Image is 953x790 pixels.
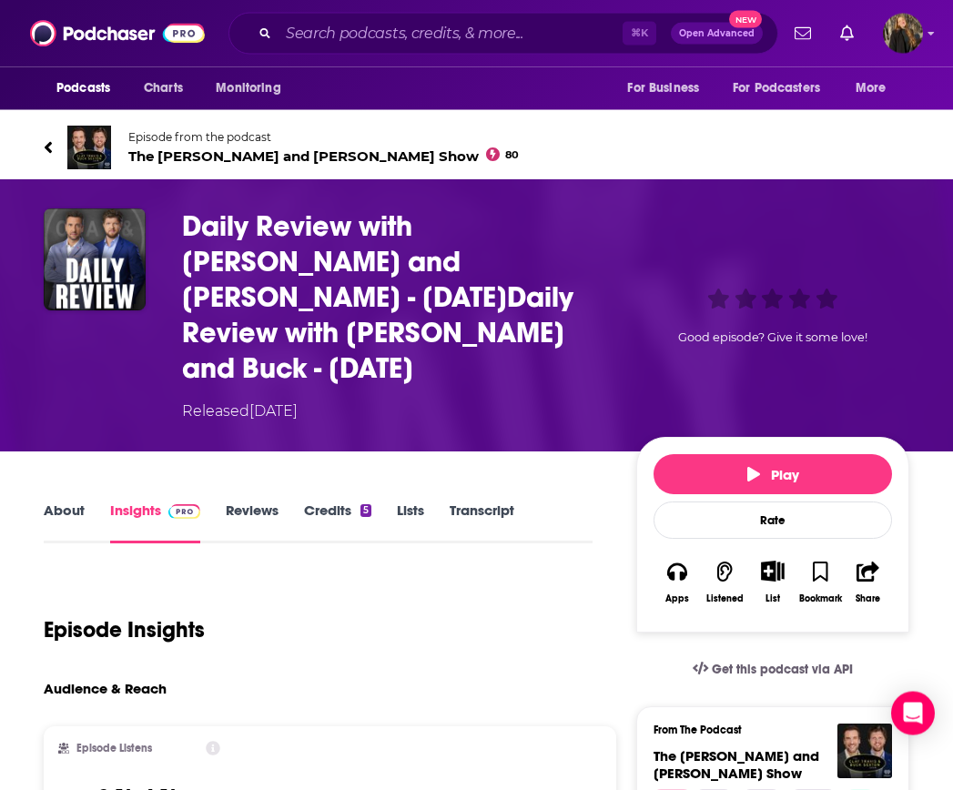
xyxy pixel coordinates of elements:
[203,71,304,106] button: open menu
[44,208,146,310] img: Daily Review with Clay and Buck - Jun 12 2024Daily Review with Clay and Buck - Jun 12 2024
[733,76,820,101] span: For Podcasters
[712,662,853,677] span: Get this podcast via API
[360,504,371,517] div: 5
[799,593,842,604] div: Bookmark
[678,330,867,344] span: Good episode? Give it some love!
[701,549,748,615] button: Listened
[44,680,167,697] h3: Audience & Reach
[614,71,722,106] button: open menu
[44,616,205,643] h1: Episode Insights
[226,501,279,543] a: Reviews
[216,76,280,101] span: Monitoring
[654,549,701,615] button: Apps
[754,561,791,581] button: Show More Button
[843,71,909,106] button: open menu
[671,23,763,45] button: Open AdvancedNew
[450,501,514,543] a: Transcript
[856,593,880,604] div: Share
[110,501,200,543] a: InsightsPodchaser Pro
[44,126,909,169] a: The Clay Travis and Buck Sexton ShowEpisode from the podcastThe [PERSON_NAME] and [PERSON_NAME] S...
[627,76,699,101] span: For Business
[729,11,762,28] span: New
[44,501,85,543] a: About
[721,71,847,106] button: open menu
[56,76,110,101] span: Podcasts
[883,14,923,54] img: User Profile
[168,504,200,519] img: Podchaser Pro
[182,208,607,386] h3: Daily Review with Clay and Buck - Jun 12 2024Daily Review with Clay and Buck - Jun 12 2024
[44,71,134,106] button: open menu
[891,692,935,735] div: Open Intercom Messenger
[678,647,867,692] a: Get this podcast via API
[67,126,111,169] img: The Clay Travis and Buck Sexton Show
[654,747,819,782] a: The Clay Travis and Buck Sexton Show
[144,76,183,101] span: Charts
[856,76,887,101] span: More
[796,549,844,615] button: Bookmark
[279,19,623,48] input: Search podcasts, credits, & more...
[706,593,744,604] div: Listened
[623,22,656,46] span: ⌘ K
[30,16,205,51] img: Podchaser - Follow, Share and Rate Podcasts
[765,592,780,604] div: List
[228,13,778,55] div: Search podcasts, credits, & more...
[679,29,755,38] span: Open Advanced
[749,549,796,615] div: Show More ButtonList
[883,14,923,54] button: Show profile menu
[654,501,892,539] div: Rate
[182,400,298,422] div: Released [DATE]
[76,742,152,755] h2: Episode Listens
[883,14,923,54] span: Logged in as anamarquis
[128,147,519,165] span: The [PERSON_NAME] and [PERSON_NAME] Show
[787,18,818,49] a: Show notifications dropdown
[665,593,689,604] div: Apps
[747,466,799,483] span: Play
[654,724,877,736] h3: From The Podcast
[132,71,194,106] a: Charts
[837,724,892,778] img: The Clay Travis and Buck Sexton Show
[833,18,861,49] a: Show notifications dropdown
[845,549,892,615] button: Share
[654,454,892,494] button: Play
[505,151,519,159] span: 80
[304,501,371,543] a: Credits5
[128,130,519,144] span: Episode from the podcast
[654,747,819,782] span: The [PERSON_NAME] and [PERSON_NAME] Show
[397,501,424,543] a: Lists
